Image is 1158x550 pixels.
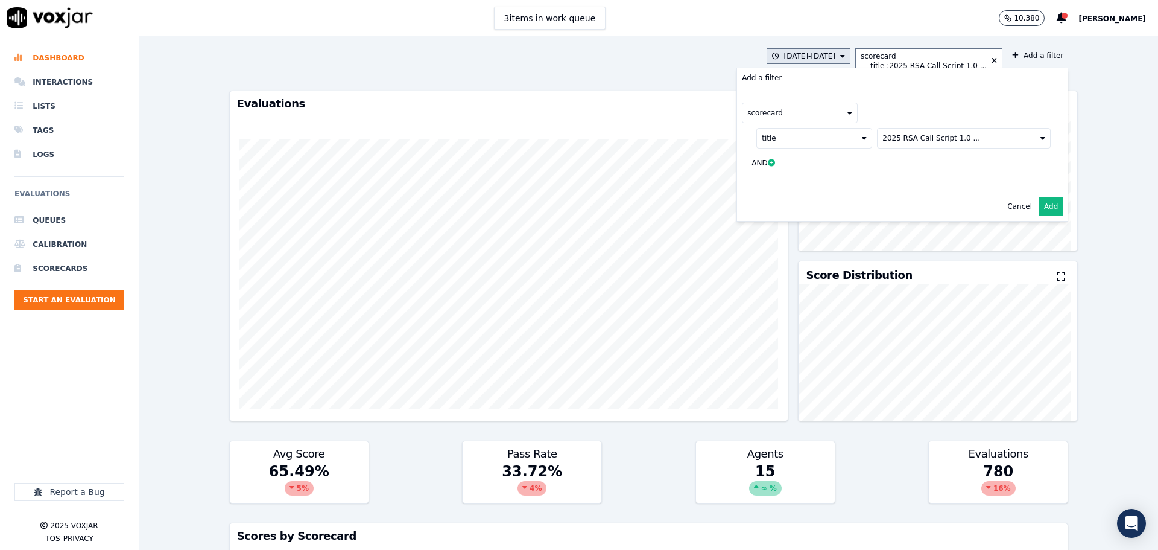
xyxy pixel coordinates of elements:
[1007,202,1032,211] button: Cancel
[237,449,361,459] h3: Avg Score
[14,46,124,70] a: Dashboard
[14,232,124,257] a: Calibration
[14,142,124,167] a: Logs
[1014,13,1039,23] p: 10,380
[237,98,781,109] h3: Evaluations
[861,51,987,61] div: scorecard
[742,103,858,123] button: scorecard
[981,481,1016,496] div: 16 %
[742,73,782,83] p: Add a filter
[517,481,546,496] div: 4 %
[877,128,1051,149] button: 2025 RSA Call Script 1.0 ...
[767,48,851,64] button: [DATE]-[DATE]
[14,208,124,232] a: Queues
[45,534,60,543] button: TOS
[14,94,124,118] a: Lists
[929,462,1068,503] div: 780
[855,48,1002,74] button: scorecard title :2025 RSA Call Script 1.0 ...
[999,10,1045,26] button: 10,380
[285,481,314,496] div: 5 %
[463,462,601,503] div: 33.72 %
[230,462,369,503] div: 65.49 %
[63,534,93,543] button: Privacy
[749,481,782,496] div: ∞ %
[742,149,789,177] button: AND
[1039,197,1063,216] button: Add
[237,531,1060,542] h3: Scores by Scorecard
[806,270,912,281] h3: Score Distribution
[1078,11,1158,25] button: [PERSON_NAME]
[14,257,124,281] a: Scorecards
[14,187,124,208] h6: Evaluations
[999,10,1057,26] button: 10,380
[1007,48,1068,63] button: Add a filterAdd a filter scorecard title 2025 RSA Call Script 1.0 ... AND Cancel Add
[703,449,827,459] h3: Agents
[7,7,93,28] img: voxjar logo
[14,70,124,94] a: Interactions
[14,290,124,310] button: Start an Evaluation
[696,462,835,503] div: 15
[870,61,987,71] div: title : 2025 RSA Call Script 1.0 ...
[1117,509,1146,538] div: Open Intercom Messenger
[756,128,872,149] button: title
[1078,14,1146,23] span: [PERSON_NAME]
[494,7,606,30] button: 3items in work queue
[14,118,124,142] a: Tags
[50,521,98,531] p: 2025 Voxjar
[936,449,1060,459] h3: Evaluations
[14,483,124,501] button: Report a Bug
[470,449,594,459] h3: Pass Rate
[882,133,980,143] div: 2025 RSA Call Script 1.0 ...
